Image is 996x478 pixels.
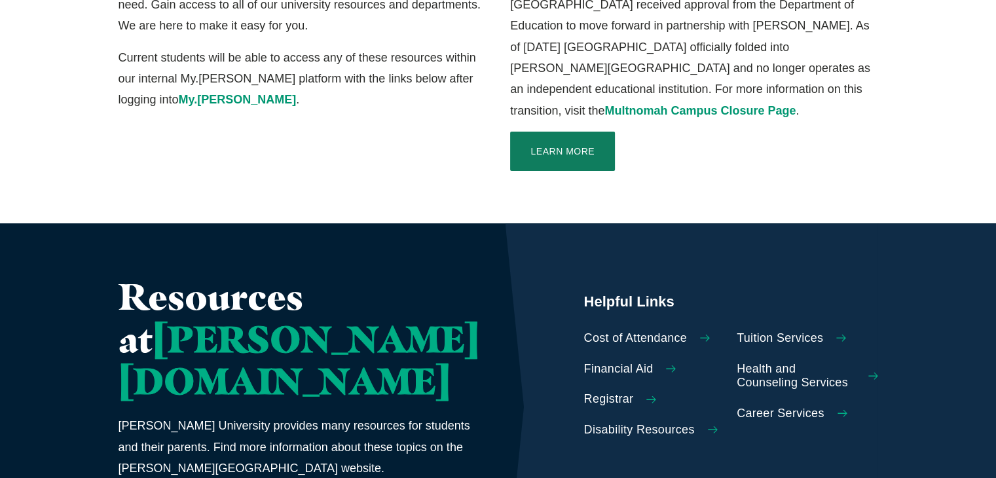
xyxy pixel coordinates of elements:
span: Registrar [584,392,634,407]
span: Health and Counseling Services [737,362,855,390]
a: My.[PERSON_NAME] [179,93,297,106]
h2: Resources at [119,276,479,402]
h5: Helpful Links [584,292,878,312]
span: [PERSON_NAME][DOMAIN_NAME] [119,316,479,403]
a: Health and Counseling Services [737,362,878,390]
span: Cost of Attendance [584,331,688,346]
a: Tuition Services [737,331,878,346]
a: Registrar [584,392,726,407]
a: Cost of Attendance [584,331,726,346]
p: Current students will be able to access any of these resources within our internal My.[PERSON_NAM... [119,47,486,111]
a: Financial Aid [584,362,726,377]
a: Career Services [737,407,878,421]
a: Learn More [510,132,615,171]
a: Multnomah Campus Closure Page [604,104,796,117]
span: Financial Aid [584,362,654,377]
span: Career Services [737,407,824,421]
span: Tuition Services [737,331,823,346]
a: Disability Resources [584,423,726,437]
span: Disability Resources [584,423,695,437]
